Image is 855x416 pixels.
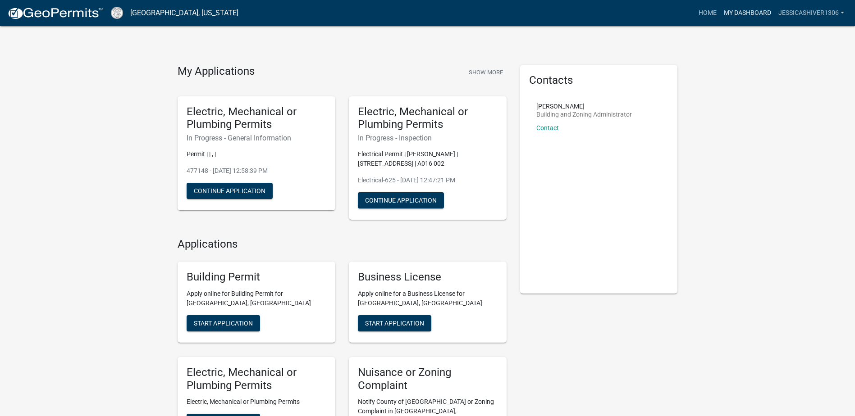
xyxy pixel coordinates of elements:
h6: In Progress - General Information [187,134,326,142]
button: Show More [465,65,507,80]
h5: Building Permit [187,271,326,284]
p: [PERSON_NAME] [536,103,632,109]
a: [GEOGRAPHIC_DATA], [US_STATE] [130,5,238,21]
h4: My Applications [178,65,255,78]
h5: Electric, Mechanical or Plumbing Permits [187,366,326,392]
button: Continue Application [187,183,273,199]
p: 477148 - [DATE] 12:58:39 PM [187,166,326,176]
h5: Business License [358,271,498,284]
a: My Dashboard [720,5,775,22]
img: Cook County, Georgia [111,7,123,19]
span: Start Application [194,319,253,326]
p: Electrical-625 - [DATE] 12:47:21 PM [358,176,498,185]
p: Permit | | , | [187,149,326,159]
p: Electrical Permit | [PERSON_NAME] | [STREET_ADDRESS] | A016 002 [358,149,498,168]
h5: Nuisance or Zoning Complaint [358,366,498,392]
button: Start Application [187,315,260,331]
h5: Electric, Mechanical or Plumbing Permits [187,105,326,131]
button: Continue Application [358,192,444,208]
button: Start Application [358,315,431,331]
p: Apply online for Building Permit for [GEOGRAPHIC_DATA], [GEOGRAPHIC_DATA] [187,289,326,308]
span: Start Application [365,319,424,326]
h5: Contacts [529,74,669,87]
p: Building and Zoning Administrator [536,111,632,118]
h6: In Progress - Inspection [358,134,498,142]
p: Electric, Mechanical or Plumbing Permits [187,397,326,407]
h5: Electric, Mechanical or Plumbing Permits [358,105,498,131]
h4: Applications [178,238,507,251]
p: Apply online for a Business License for [GEOGRAPHIC_DATA], [GEOGRAPHIC_DATA] [358,289,498,308]
a: Contact [536,124,559,131]
a: JessicaShiver1306 [775,5,848,22]
a: Home [695,5,720,22]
